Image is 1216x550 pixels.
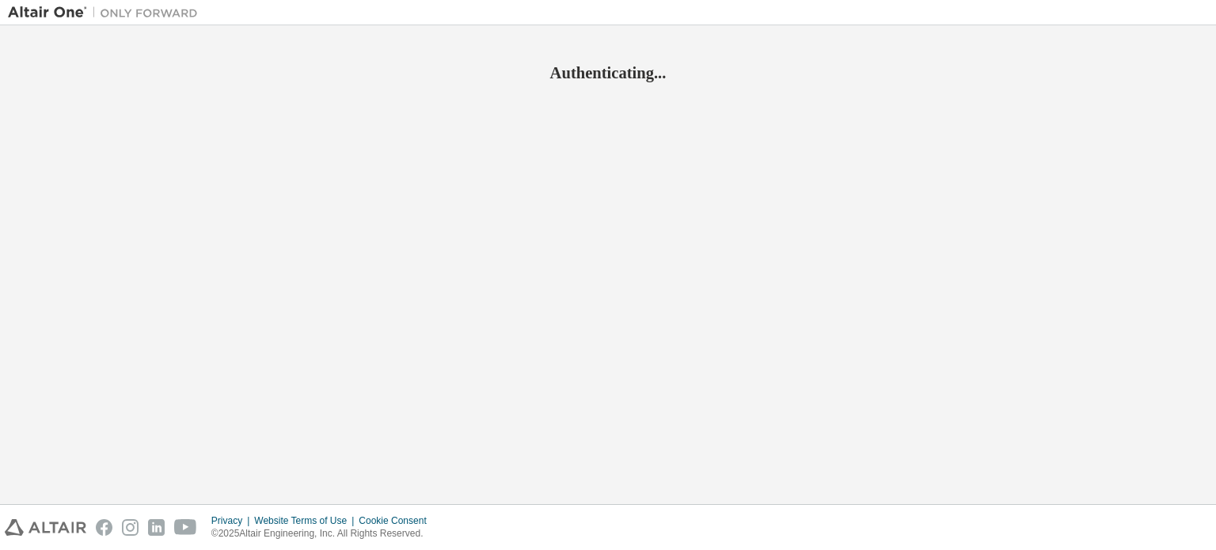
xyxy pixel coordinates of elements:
[254,514,359,527] div: Website Terms of Use
[148,519,165,536] img: linkedin.svg
[211,514,254,527] div: Privacy
[122,519,139,536] img: instagram.svg
[8,63,1208,83] h2: Authenticating...
[359,514,435,527] div: Cookie Consent
[211,527,436,541] p: © 2025 Altair Engineering, Inc. All Rights Reserved.
[8,5,206,21] img: Altair One
[96,519,112,536] img: facebook.svg
[5,519,86,536] img: altair_logo.svg
[174,519,197,536] img: youtube.svg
